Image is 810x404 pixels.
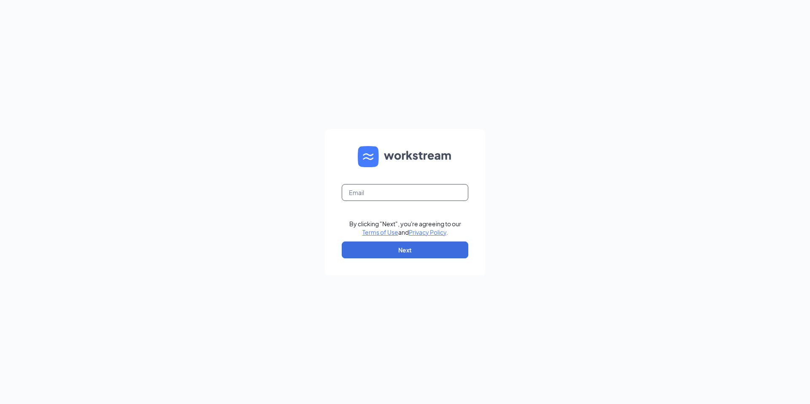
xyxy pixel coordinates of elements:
input: Email [342,184,468,201]
img: WS logo and Workstream text [358,146,452,167]
button: Next [342,241,468,258]
a: Terms of Use [362,228,398,236]
a: Privacy Policy [409,228,446,236]
div: By clicking "Next", you're agreeing to our and . [349,220,461,236]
